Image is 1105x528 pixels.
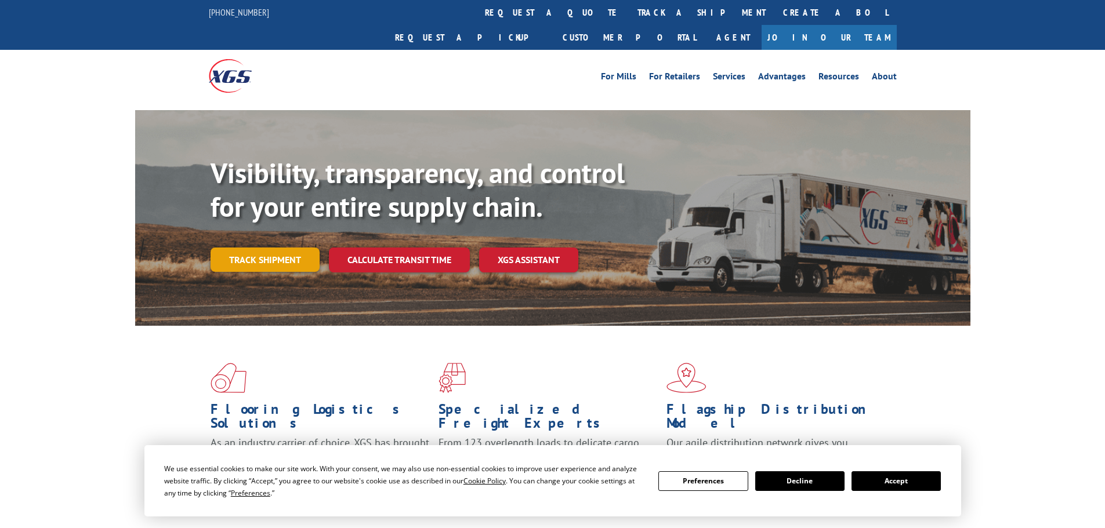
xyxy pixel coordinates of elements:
[758,72,806,85] a: Advantages
[439,363,466,393] img: xgs-icon-focused-on-flooring-red
[713,72,745,85] a: Services
[439,402,658,436] h1: Specialized Freight Experts
[211,247,320,272] a: Track shipment
[601,72,636,85] a: For Mills
[144,445,961,516] div: Cookie Consent Prompt
[852,471,941,491] button: Accept
[649,72,700,85] a: For Retailers
[755,471,845,491] button: Decline
[762,25,897,50] a: Join Our Team
[211,402,430,436] h1: Flooring Logistics Solutions
[463,476,506,486] span: Cookie Policy
[211,155,625,224] b: Visibility, transparency, and control for your entire supply chain.
[479,247,578,272] a: XGS ASSISTANT
[211,363,247,393] img: xgs-icon-total-supply-chain-intelligence-red
[666,436,880,463] span: Our agile distribution network gives you nationwide inventory management on demand.
[386,25,554,50] a: Request a pickup
[818,72,859,85] a: Resources
[209,6,269,18] a: [PHONE_NUMBER]
[231,488,270,498] span: Preferences
[658,471,748,491] button: Preferences
[554,25,705,50] a: Customer Portal
[164,463,644,499] div: We use essential cookies to make our site work. With your consent, we may also use non-essential ...
[666,363,707,393] img: xgs-icon-flagship-distribution-model-red
[666,402,886,436] h1: Flagship Distribution Model
[211,436,429,477] span: As an industry carrier of choice, XGS has brought innovation and dedication to flooring logistics...
[872,72,897,85] a: About
[439,436,658,487] p: From 123 overlength loads to delicate cargo, our experienced staff knows the best way to move you...
[705,25,762,50] a: Agent
[329,247,470,272] a: Calculate transit time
